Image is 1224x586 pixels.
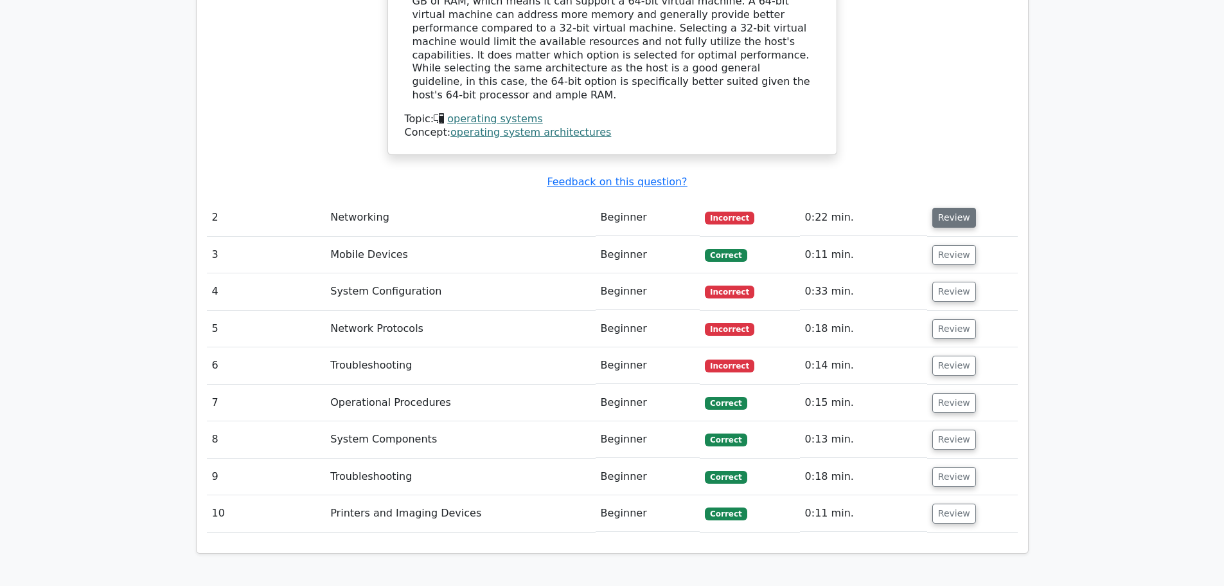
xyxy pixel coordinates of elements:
td: Beginner [596,459,700,495]
td: System Components [325,421,595,458]
button: Review [932,245,976,265]
span: Correct [705,249,747,262]
span: Incorrect [705,323,754,336]
td: Printers and Imaging Devices [325,495,595,532]
td: 4 [207,273,326,310]
td: 0:11 min. [800,237,927,273]
td: Beginner [596,385,700,421]
td: Troubleshooting [325,459,595,495]
td: Beginner [596,273,700,310]
td: 8 [207,421,326,458]
span: Correct [705,508,747,520]
button: Review [932,356,976,376]
span: Incorrect [705,286,754,298]
td: 0:33 min. [800,273,927,310]
button: Review [932,282,976,302]
td: 5 [207,311,326,347]
td: Beginner [596,421,700,458]
td: 0:14 min. [800,347,927,384]
td: Mobile Devices [325,237,595,273]
button: Review [932,467,976,487]
span: Incorrect [705,360,754,372]
button: Review [932,393,976,413]
div: Concept: [405,126,820,140]
a: Feedback on this question? [547,176,687,188]
td: Operational Procedures [325,385,595,421]
td: Beginner [596,347,700,384]
td: 0:18 min. [800,311,927,347]
td: 10 [207,495,326,532]
button: Review [932,430,976,450]
td: Beginner [596,237,700,273]
td: 9 [207,459,326,495]
button: Review [932,319,976,339]
td: 3 [207,237,326,273]
td: Beginner [596,495,700,532]
td: Beginner [596,199,700,236]
td: Network Protocols [325,311,595,347]
td: System Configuration [325,273,595,310]
td: 0:22 min. [800,199,927,236]
td: Troubleshooting [325,347,595,384]
a: operating system architectures [450,126,611,138]
a: operating systems [447,113,542,125]
span: Correct [705,397,747,410]
td: 0:18 min. [800,459,927,495]
td: 0:11 min. [800,495,927,532]
button: Review [932,504,976,524]
td: Networking [325,199,595,236]
td: 7 [207,385,326,421]
td: 0:15 min. [800,385,927,421]
td: 0:13 min. [800,421,927,458]
div: Topic: [405,113,820,126]
td: 2 [207,199,326,236]
span: Correct [705,471,747,484]
td: 6 [207,347,326,384]
span: Correct [705,434,747,446]
button: Review [932,208,976,228]
td: Beginner [596,311,700,347]
span: Incorrect [705,212,754,224]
